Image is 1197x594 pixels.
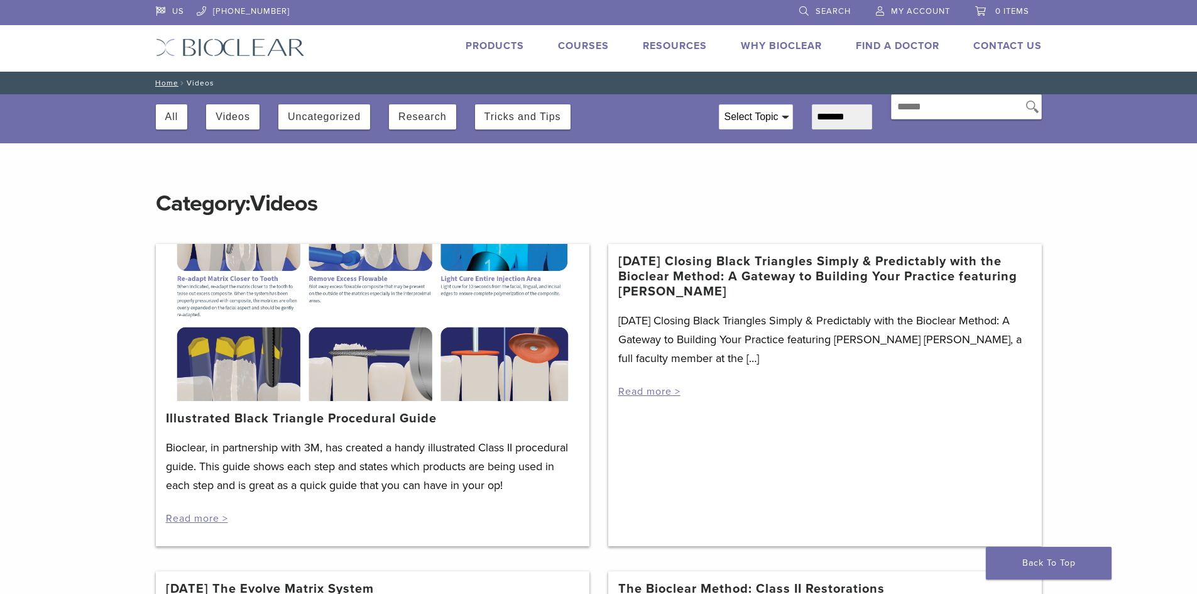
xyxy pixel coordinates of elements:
[398,104,446,129] button: Research
[816,6,851,16] span: Search
[986,547,1112,580] a: Back To Top
[156,163,1042,219] h1: Category:
[466,40,524,52] a: Products
[995,6,1029,16] span: 0 items
[151,79,178,87] a: Home
[618,254,1032,299] a: [DATE] Closing Black Triangles Simply & Predictably with the Bioclear Method: A Gateway to Buildi...
[719,105,792,129] div: Select Topic
[484,104,561,129] button: Tricks and Tips
[166,411,437,426] a: Illustrated Black Triangle Procedural Guide
[146,72,1051,94] nav: Videos
[618,385,680,398] a: Read more >
[165,104,178,129] button: All
[973,40,1042,52] a: Contact Us
[250,190,317,217] span: Videos
[166,512,228,525] a: Read more >
[856,40,939,52] a: Find A Doctor
[288,104,361,129] button: Uncategorized
[741,40,822,52] a: Why Bioclear
[643,40,707,52] a: Resources
[156,38,305,57] img: Bioclear
[891,6,950,16] span: My Account
[216,104,250,129] button: Videos
[558,40,609,52] a: Courses
[618,311,1032,368] p: [DATE] Closing Black Triangles Simply & Predictably with the Bioclear Method: A Gateway to Buildi...
[178,80,187,86] span: /
[166,438,579,495] p: Bioclear, in partnership with 3M, has created a handy illustrated Class II procedural guide. This...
